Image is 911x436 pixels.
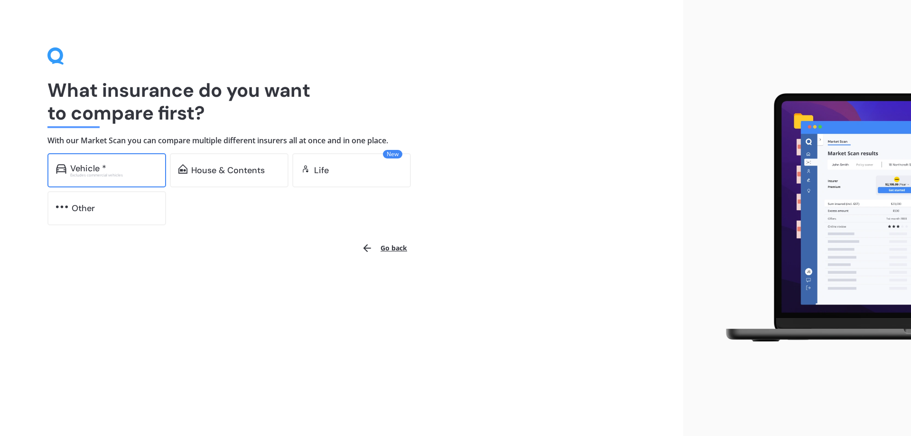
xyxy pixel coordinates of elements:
[70,173,158,177] div: Excludes commercial vehicles
[72,204,95,213] div: Other
[314,166,329,175] div: Life
[47,136,636,146] h4: With our Market Scan you can compare multiple different insurers all at once and in one place.
[191,166,265,175] div: House & Contents
[56,202,68,212] img: other.81dba5aafe580aa69f38.svg
[70,164,106,173] div: Vehicle *
[383,150,402,158] span: New
[47,79,636,124] h1: What insurance do you want to compare first?
[712,88,911,349] img: laptop.webp
[56,164,66,174] img: car.f15378c7a67c060ca3f3.svg
[301,164,310,174] img: life.f720d6a2d7cdcd3ad642.svg
[178,164,187,174] img: home-and-contents.b802091223b8502ef2dd.svg
[356,237,413,260] button: Go back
